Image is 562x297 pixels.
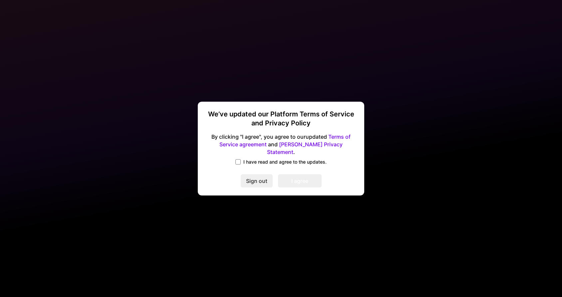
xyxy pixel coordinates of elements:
[206,133,356,156] span: By clicking "I agree", you agree to our updated and .
[267,141,343,155] a: [PERSON_NAME] Privacy Statement
[241,174,273,188] button: Sign out
[206,109,356,128] h3: We’ve updated our Platform Terms of Service and Privacy Policy
[219,133,351,148] a: Terms of Service agreement
[243,159,327,165] span: I have read and agree to the updates.
[278,174,322,188] button: I agree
